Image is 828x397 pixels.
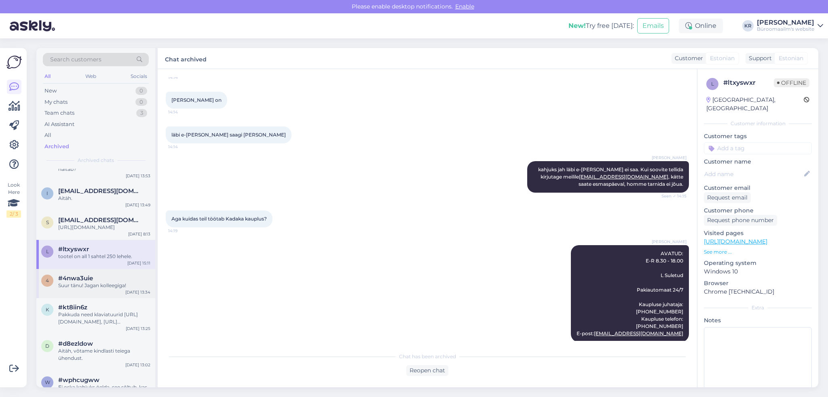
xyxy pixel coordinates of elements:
[704,215,777,226] div: Request phone number
[704,238,767,245] a: [URL][DOMAIN_NAME]
[568,21,634,31] div: Try free [DATE]:
[125,362,150,368] div: [DATE] 13:02
[406,365,448,376] div: Reopen chat
[58,275,93,282] span: #4nwa3uie
[168,228,199,234] span: 14:19
[704,248,812,256] p: See more ...
[58,253,150,260] div: tootel on all 1 sahtel 250 lehele.
[171,97,222,103] span: [PERSON_NAME] on
[171,132,286,138] span: läbi e-[PERSON_NAME] saagi [PERSON_NAME]
[704,192,751,203] div: Request email
[44,109,74,117] div: Team chats
[58,195,150,202] div: Aitäh.
[594,330,683,336] a: [EMAIL_ADDRESS][DOMAIN_NAME]
[128,231,150,237] div: [DATE] 8:13
[43,71,52,82] div: All
[704,229,812,237] p: Visited pages
[538,166,684,187] span: kahjuks jah läbi e-[PERSON_NAME] ei saa. Kui soovite tellida kirjutage meilile , kätte saate esma...
[637,18,669,34] button: Emails
[58,224,150,231] div: [URL][DOMAIN_NAME]
[579,174,668,180] a: [EMAIL_ADDRESS][DOMAIN_NAME]
[58,282,150,289] div: Suur tänu! Jagan kolleegiga!
[44,131,51,139] div: All
[44,120,74,128] div: AI Assistant
[723,78,774,88] div: # ltxyswxr
[58,246,89,253] span: #ltxyswxr
[672,54,703,63] div: Customer
[58,376,99,384] span: #wphcugww
[44,98,68,106] div: My chats
[757,19,814,26] div: [PERSON_NAME]
[779,54,803,63] span: Estonian
[44,87,57,95] div: New
[704,184,812,192] p: Customer email
[704,158,812,166] p: Customer name
[746,54,772,63] div: Support
[568,22,586,29] b: New!
[399,353,456,360] span: Chat has been archived
[135,98,147,106] div: 0
[704,206,812,215] p: Customer phone
[50,55,101,64] span: Search customers
[704,120,812,127] div: Customer information
[46,277,49,284] span: 4
[710,54,735,63] span: Estonian
[171,216,267,222] span: Aga kuidas teil töötab Kadaka kauplus?
[656,193,686,199] span: Seen ✓ 14:15
[46,248,49,254] span: l
[6,210,21,218] div: 2 / 3
[704,132,812,141] p: Customer tags
[136,109,147,117] div: 3
[58,187,142,195] span: info@getdressed.ee
[125,202,150,208] div: [DATE] 13:49
[704,316,812,325] p: Notes
[679,19,723,33] div: Online
[126,326,150,332] div: [DATE] 13:25
[742,20,754,32] div: KR
[135,87,147,95] div: 0
[6,181,21,218] div: Look Here
[704,170,803,179] input: Add name
[757,26,814,32] div: Büroomaailm's website
[165,53,207,64] label: Chat archived
[58,311,150,326] div: Pakkuda need klaviatuurid [URL][DOMAIN_NAME], [URL][DOMAIN_NAME]
[704,304,812,311] div: Extra
[78,157,114,164] span: Archived chats
[129,71,149,82] div: Socials
[6,55,22,70] img: Askly Logo
[704,259,812,267] p: Operating system
[46,190,48,196] span: i
[704,142,812,154] input: Add a tag
[704,267,812,276] p: Windows 10
[45,379,50,385] span: w
[126,173,150,179] div: [DATE] 13:53
[44,143,69,151] div: Archived
[168,74,199,80] span: 14:14
[58,340,93,347] span: #d8ezldow
[757,19,823,32] a: [PERSON_NAME]Büroomaailm's website
[652,155,686,161] span: [PERSON_NAME]
[84,71,98,82] div: Web
[58,216,142,224] span: staubevelin@gmail.com
[774,78,809,87] span: Offline
[168,144,199,150] span: 14:14
[711,81,714,87] span: l
[704,279,812,288] p: Browser
[453,3,477,10] span: Enable
[168,109,199,115] span: 14:14
[652,239,686,245] span: [PERSON_NAME]
[706,96,804,113] div: [GEOGRAPHIC_DATA], [GEOGRAPHIC_DATA]
[704,288,812,296] p: Chrome [TECHNICAL_ID]
[125,289,150,295] div: [DATE] 13:34
[46,219,49,225] span: s
[45,343,49,349] span: d
[58,304,87,311] span: #kt8iin6z
[127,260,150,266] div: [DATE] 15:11
[58,347,150,362] div: Aitäh, võtame kindlasti teiega ühendust.
[46,307,49,313] span: k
